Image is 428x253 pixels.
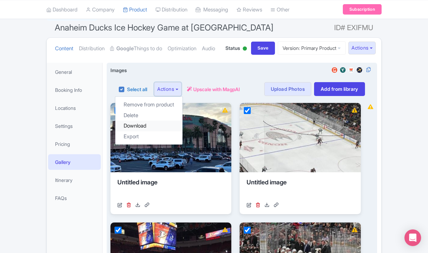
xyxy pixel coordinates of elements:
[55,23,274,33] span: Anaheim Ducks Ice Hockey Game at [GEOGRAPHIC_DATA]
[115,110,182,121] a: Delete
[115,131,182,142] a: Export
[330,67,339,73] img: getyourguide-review-widget-01-c9ff127aecadc9be5c96765474840e58.svg
[355,67,364,73] img: expedia-review-widget-01-6a8748bc8b83530f19f0577495396935.svg
[48,64,101,80] a: General
[48,154,101,170] a: Gallery
[110,38,162,60] a: GoogleThings to do
[115,121,182,131] a: Download
[110,67,127,74] span: Images
[314,82,365,96] a: Add from library
[339,67,347,73] img: viator-review-widget-01-363d65f17b203e82e80c83508294f9cc.svg
[404,229,421,246] div: Open Intercom Messenger
[48,172,101,188] a: Itinerary
[187,86,240,93] a: Upscale with MagpAI
[48,136,101,152] a: Pricing
[278,41,346,55] a: Version: Primary Product
[343,4,382,15] a: Subscription
[225,44,240,52] span: Status
[264,82,311,96] a: Upload Photos
[127,86,147,93] label: Select all
[193,86,240,93] span: Upscale with MagpAI
[334,21,373,35] span: ID# EXIFMU
[116,45,134,53] strong: Google
[48,82,101,98] a: Booking Info
[48,100,101,116] a: Locations
[154,82,181,96] button: Actions
[347,67,355,73] img: musement-review-widget-01-cdcb82dea4530aa52f361e0f447f8f5f.svg
[168,38,196,60] a: Optimization
[48,118,101,134] a: Settings
[348,42,376,54] button: Actions
[48,190,101,206] a: FAQs
[251,42,275,55] input: Save
[241,44,248,54] div: Active
[55,38,73,60] a: Content
[247,178,354,199] div: Untitled image
[79,38,105,60] a: Distribution
[202,38,215,60] a: Audio
[115,99,182,110] a: Remove from product
[117,178,224,199] div: Untitled image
